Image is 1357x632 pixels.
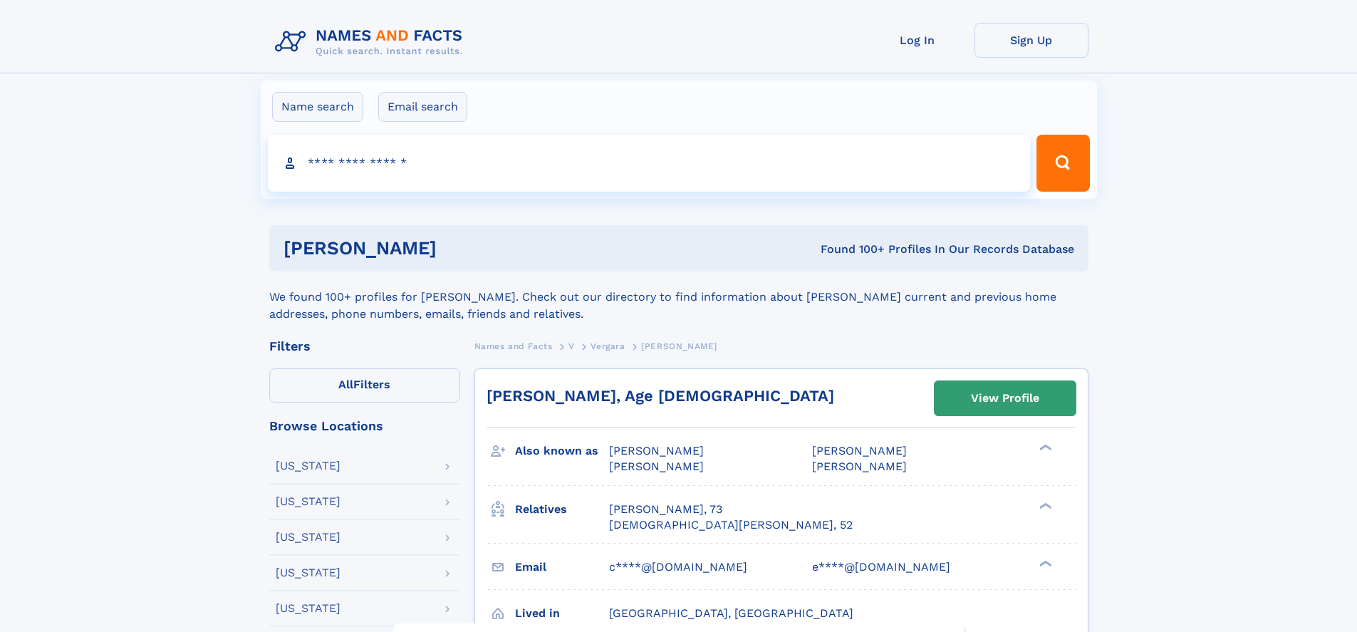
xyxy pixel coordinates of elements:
div: ❯ [1036,443,1053,452]
div: [US_STATE] [276,603,340,614]
div: Browse Locations [269,420,460,432]
label: Filters [269,368,460,403]
span: [PERSON_NAME] [609,444,704,457]
h3: Relatives [515,497,609,522]
div: [US_STATE] [276,567,340,579]
div: ❯ [1036,559,1053,568]
span: [PERSON_NAME] [812,460,907,473]
h3: Lived in [515,601,609,626]
a: Vergara [591,337,625,355]
span: [GEOGRAPHIC_DATA], [GEOGRAPHIC_DATA] [609,606,853,620]
span: [PERSON_NAME] [609,460,704,473]
h3: Also known as [515,439,609,463]
span: Vergara [591,341,625,351]
div: [US_STATE] [276,460,340,472]
span: All [338,378,353,391]
div: [US_STATE] [276,496,340,507]
a: View Profile [935,381,1076,415]
a: [PERSON_NAME], 73 [609,502,722,517]
label: Name search [272,92,363,122]
img: Logo Names and Facts [269,23,474,61]
div: ❯ [1036,501,1053,510]
div: We found 100+ profiles for [PERSON_NAME]. Check out our directory to find information about [PERS... [269,271,1088,323]
h1: [PERSON_NAME] [284,239,629,257]
a: [DEMOGRAPHIC_DATA][PERSON_NAME], 52 [609,517,853,533]
a: V [568,337,575,355]
div: View Profile [971,382,1039,415]
span: [PERSON_NAME] [641,341,717,351]
button: Search Button [1036,135,1089,192]
span: V [568,341,575,351]
div: Found 100+ Profiles In Our Records Database [628,242,1074,257]
div: [US_STATE] [276,532,340,543]
a: Names and Facts [474,337,553,355]
input: search input [268,135,1031,192]
a: [PERSON_NAME], Age [DEMOGRAPHIC_DATA] [487,387,834,405]
div: Filters [269,340,460,353]
a: Sign Up [974,23,1088,58]
label: Email search [378,92,467,122]
span: [PERSON_NAME] [812,444,907,457]
h3: Email [515,555,609,579]
a: Log In [861,23,974,58]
